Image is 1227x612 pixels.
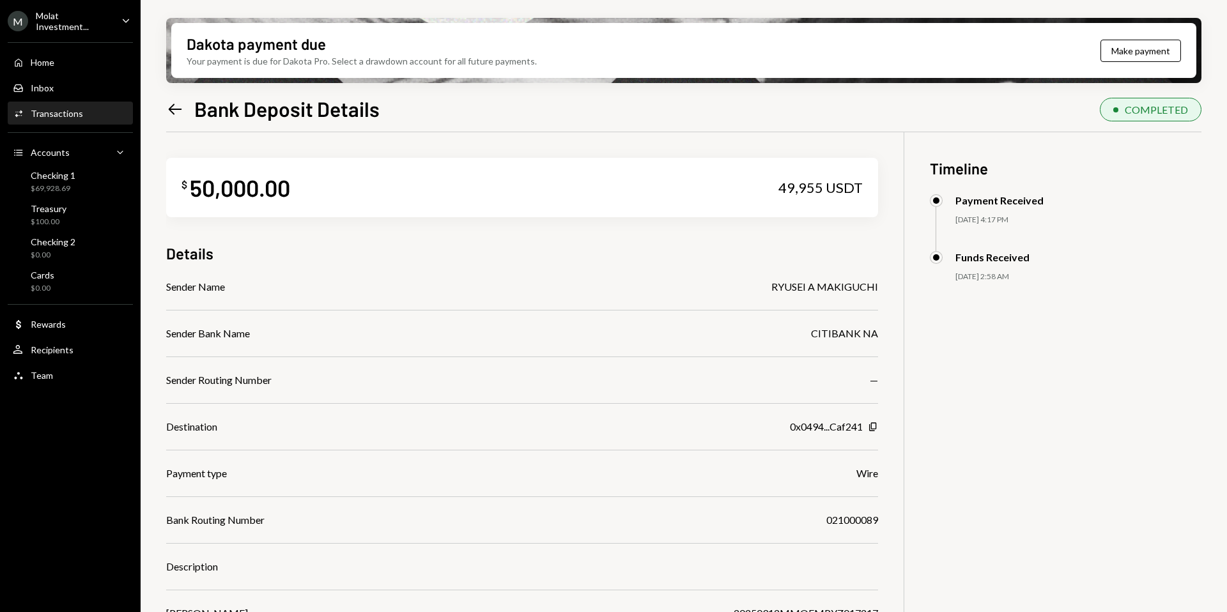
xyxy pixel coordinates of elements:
[187,33,326,54] div: Dakota payment due
[166,466,227,481] div: Payment type
[8,266,133,296] a: Cards$0.00
[1100,40,1181,62] button: Make payment
[856,466,878,481] div: Wire
[790,419,863,434] div: 0x0494...Caf241
[166,326,250,341] div: Sender Bank Name
[166,279,225,295] div: Sender Name
[31,57,54,68] div: Home
[31,170,75,181] div: Checking 1
[194,96,380,121] h1: Bank Deposit Details
[8,50,133,73] a: Home
[187,54,537,68] div: Your payment is due for Dakota Pro. Select a drawdown account for all future payments.
[181,178,187,191] div: $
[31,370,53,381] div: Team
[930,158,1201,179] h3: Timeline
[955,194,1044,206] div: Payment Received
[8,199,133,230] a: Treasury$100.00
[31,217,66,227] div: $100.00
[31,319,66,330] div: Rewards
[8,76,133,99] a: Inbox
[36,10,111,32] div: Molat Investment...
[8,338,133,361] a: Recipients
[190,173,290,202] div: 50,000.00
[31,108,83,119] div: Transactions
[1125,103,1188,116] div: COMPLETED
[8,312,133,335] a: Rewards
[771,279,878,295] div: RYUSEI A MAKIGUCHI
[955,215,1201,226] div: [DATE] 4:17 PM
[31,236,75,247] div: Checking 2
[8,141,133,164] a: Accounts
[31,82,54,93] div: Inbox
[8,233,133,263] a: Checking 2$0.00
[778,179,863,197] div: 49,955 USDT
[8,102,133,125] a: Transactions
[8,363,133,386] a: Team
[166,512,265,528] div: Bank Routing Number
[955,251,1030,263] div: Funds Received
[31,250,75,261] div: $0.00
[31,183,75,194] div: $69,928.69
[8,11,28,31] div: M
[870,372,878,388] div: —
[166,243,213,264] h3: Details
[166,372,272,388] div: Sender Routing Number
[955,272,1201,282] div: [DATE] 2:58 AM
[31,203,66,214] div: Treasury
[31,270,54,280] div: Cards
[31,283,54,294] div: $0.00
[8,166,133,197] a: Checking 1$69,928.69
[166,419,217,434] div: Destination
[31,344,73,355] div: Recipients
[811,326,878,341] div: CITIBANK NA
[31,147,70,158] div: Accounts
[826,512,878,528] div: 021000089
[166,559,218,574] div: Description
